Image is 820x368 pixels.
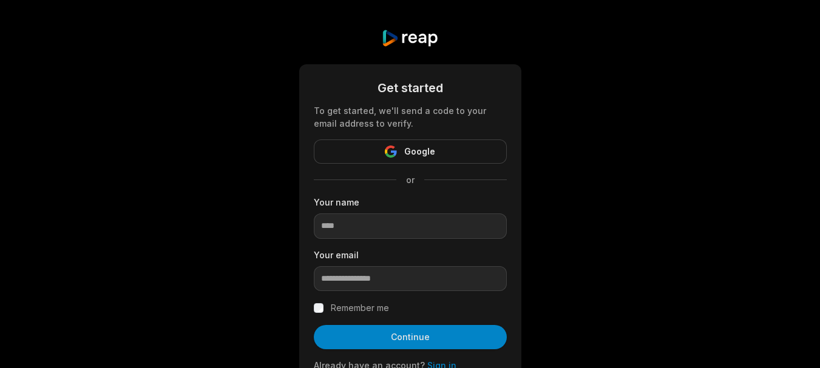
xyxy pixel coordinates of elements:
[331,301,389,315] label: Remember me
[314,79,507,97] div: Get started
[381,29,439,47] img: reap
[314,196,507,209] label: Your name
[404,144,435,159] span: Google
[314,325,507,349] button: Continue
[396,173,424,186] span: or
[314,104,507,130] div: To get started, we'll send a code to your email address to verify.
[314,249,507,261] label: Your email
[314,139,507,164] button: Google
